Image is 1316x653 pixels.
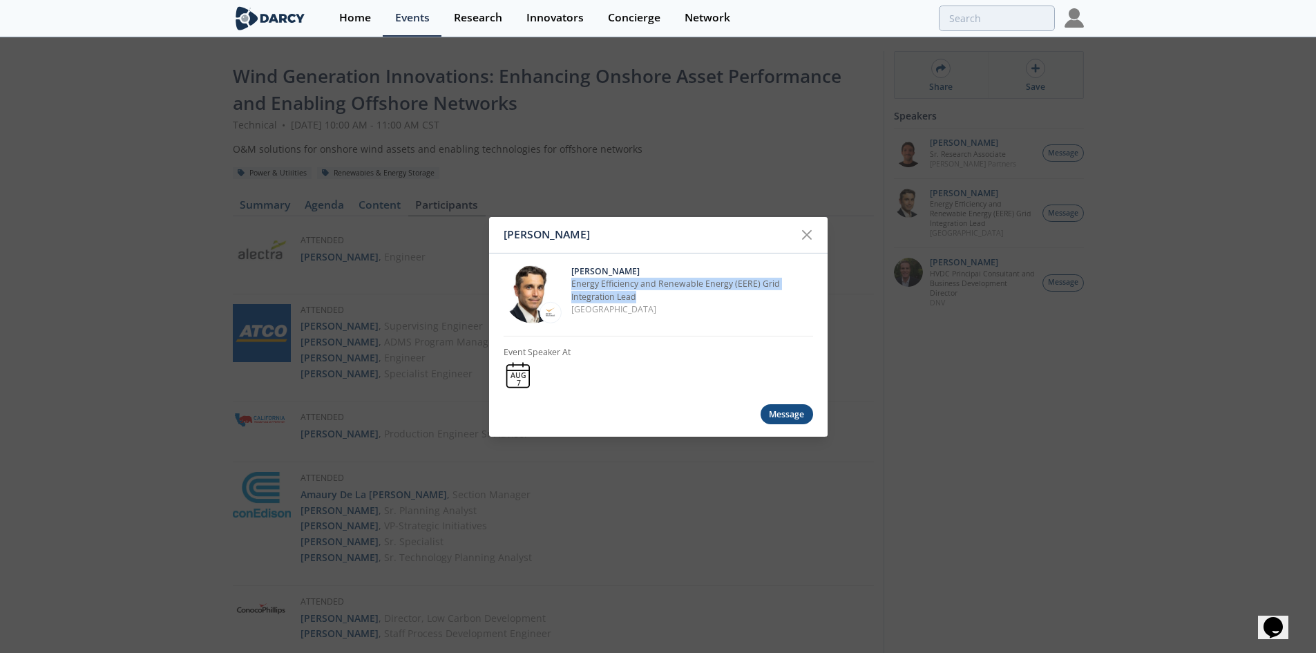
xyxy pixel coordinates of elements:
div: Concierge [608,12,660,23]
div: Innovators [526,12,584,23]
p: Energy Efficiency and Renewable Energy (EERE) Grid Integration Lead [571,278,813,303]
div: Home [339,12,371,23]
img: Profile [1065,8,1084,28]
div: Network [685,12,730,23]
div: [PERSON_NAME] [504,222,794,248]
img: logo-wide.svg [233,6,308,30]
div: Research [454,12,502,23]
img: Pacific Northwest National Laboratory [545,307,556,318]
p: [GEOGRAPHIC_DATA] [571,303,813,316]
div: Events [395,12,430,23]
input: Advanced Search [939,6,1055,31]
img: calendar-blank.svg [504,361,533,390]
iframe: chat widget [1258,598,1302,639]
div: Message [761,404,813,424]
p: [PERSON_NAME] [571,265,813,278]
div: 7 [511,379,526,387]
p: Event Speaker At [504,346,571,358]
div: AUG [511,372,526,379]
a: AUG 7 [504,361,533,390]
img: 76c95a87-c68e-4104-8137-f842964b9bbb [504,265,562,323]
